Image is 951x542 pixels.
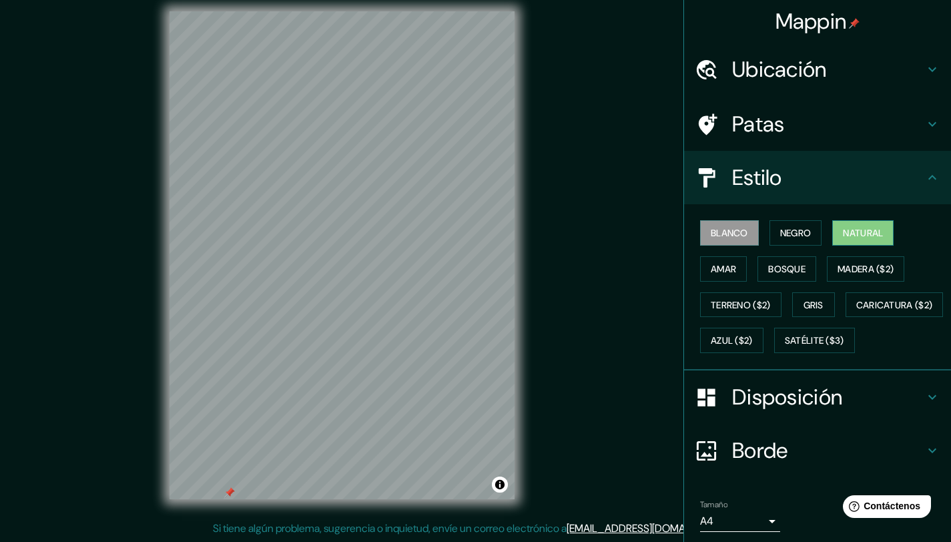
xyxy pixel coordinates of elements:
[700,514,713,528] font: A4
[684,43,951,96] div: Ubicación
[832,490,936,527] iframe: Lanzador de widgets de ayuda
[732,110,785,138] font: Patas
[684,97,951,151] div: Patas
[846,292,944,318] button: Caricatura ($2)
[856,299,933,311] font: Caricatura ($2)
[775,7,847,35] font: Mappin
[213,521,567,535] font: Si tiene algún problema, sugerencia o inquietud, envíe un correo electrónico a
[684,370,951,424] div: Disposición
[804,299,824,311] font: Gris
[732,383,842,411] font: Disposición
[700,292,781,318] button: Terreno ($2)
[768,263,806,275] font: Bosque
[769,220,822,246] button: Negro
[780,227,812,239] font: Negro
[700,499,727,510] font: Tamaño
[170,11,515,499] canvas: Mapa
[785,335,844,347] font: Satélite ($3)
[711,299,771,311] font: Terreno ($2)
[711,227,748,239] font: Blanco
[838,263,894,275] font: Madera ($2)
[700,511,780,532] div: A4
[732,437,788,465] font: Borde
[700,256,747,282] button: Amar
[711,263,736,275] font: Amar
[849,18,860,29] img: pin-icon.png
[792,292,835,318] button: Gris
[684,424,951,477] div: Borde
[700,220,759,246] button: Blanco
[732,55,827,83] font: Ubicación
[567,521,731,535] a: [EMAIL_ADDRESS][DOMAIN_NAME]
[700,328,763,353] button: Azul ($2)
[684,151,951,204] div: Estilo
[757,256,816,282] button: Bosque
[832,220,894,246] button: Natural
[711,335,753,347] font: Azul ($2)
[774,328,855,353] button: Satélite ($3)
[843,227,883,239] font: Natural
[827,256,904,282] button: Madera ($2)
[732,164,782,192] font: Estilo
[492,477,508,493] button: Activar o desactivar atribución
